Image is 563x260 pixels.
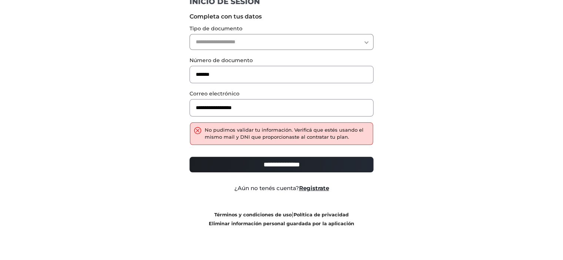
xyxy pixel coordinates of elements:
[190,90,373,98] label: Correo electrónico
[190,25,373,33] label: Tipo de documento
[190,12,373,21] label: Completa con tus datos
[184,210,379,228] div: |
[190,57,373,64] label: Número de documento
[299,185,329,192] a: Registrate
[184,184,379,193] div: ¿Aún no tenés cuenta?
[209,221,354,226] a: Eliminar información personal guardada por la aplicación
[205,126,369,141] div: No pudimos validar tu información. Verificá que estés usando el mismo mail y DNI que proporcionas...
[294,212,349,217] a: Política de privacidad
[214,212,292,217] a: Términos y condiciones de uso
